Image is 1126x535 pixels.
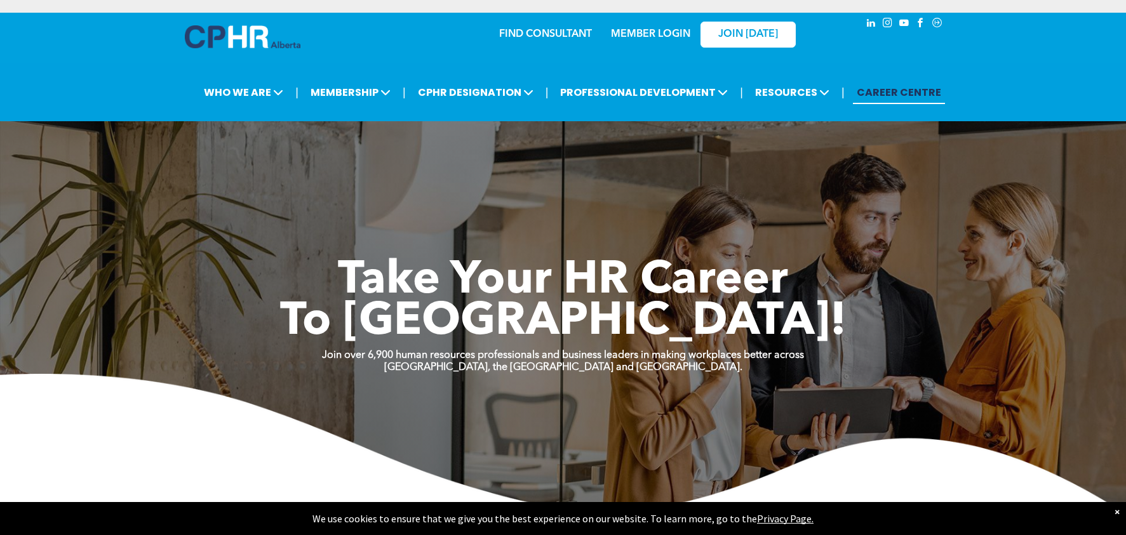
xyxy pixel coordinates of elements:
[546,79,549,105] li: |
[1115,505,1120,518] div: Dismiss notification
[841,79,845,105] li: |
[403,79,406,105] li: |
[295,79,298,105] li: |
[864,16,878,33] a: linkedin
[499,29,592,39] a: FIND CONSULTANT
[700,22,796,48] a: JOIN [DATE]
[930,16,944,33] a: Social network
[280,300,847,345] span: To [GEOGRAPHIC_DATA]!
[757,512,814,525] a: Privacy Page.
[384,362,742,373] strong: [GEOGRAPHIC_DATA], the [GEOGRAPHIC_DATA] and [GEOGRAPHIC_DATA].
[718,29,778,41] span: JOIN [DATE]
[414,81,537,104] span: CPHR DESIGNATION
[897,16,911,33] a: youtube
[740,79,743,105] li: |
[881,16,895,33] a: instagram
[338,258,788,304] span: Take Your HR Career
[307,81,394,104] span: MEMBERSHIP
[751,81,833,104] span: RESOURCES
[185,25,300,48] img: A blue and white logo for cp alberta
[200,81,287,104] span: WHO WE ARE
[611,29,690,39] a: MEMBER LOGIN
[556,81,732,104] span: PROFESSIONAL DEVELOPMENT
[914,16,928,33] a: facebook
[322,350,804,360] strong: Join over 6,900 human resources professionals and business leaders in making workplaces better ac...
[853,81,945,104] a: CAREER CENTRE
